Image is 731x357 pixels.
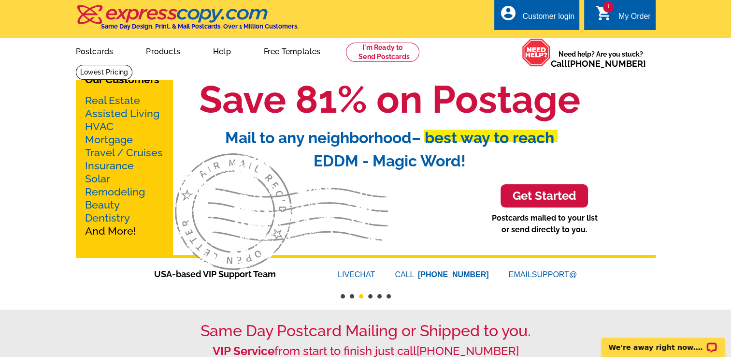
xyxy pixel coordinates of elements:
a: Get Started [501,184,588,208]
a: Same Day Design, Print, & Mail Postcards. Over 1 Million Customers. [76,12,299,30]
a: Real Estate [85,94,140,106]
h1: Same Day Postcard Mailing or Shipped to you. [76,322,656,340]
p: Postcards mailed to your list or send directly to you. [492,212,598,236]
font: SUPPORT@ [532,270,577,279]
a: Mortgage [85,134,133,146]
a: Dentistry [85,212,130,224]
i: shopping_cart [595,4,613,22]
button: 1 of 6 [341,294,345,298]
a: [PHONE_NUMBER] [567,59,646,69]
a: HVAC [85,120,114,133]
font: LIVE [338,270,355,279]
a: 1 shopping_cart My Order [595,11,651,23]
a: Solar [85,173,110,185]
button: 2 of 6 [350,294,354,298]
button: 5 of 6 [377,294,382,298]
h3: Get Started [513,189,576,203]
div: My Order [618,12,651,26]
h1: Save 81% on Postage [124,76,656,122]
a: Assisted Living [85,107,159,119]
span: Need help? Are you stuck? [551,49,651,69]
div: Customer login [522,12,574,26]
a: LIVECHAT [338,270,375,279]
span: – best way to reach [412,129,554,147]
a: Remodeling [85,186,145,198]
a: Postcards [60,39,129,62]
img: third-slide.svg [175,153,388,270]
a: Travel / Cruises [85,147,163,159]
a: Products [130,39,196,62]
span: Mail to any neighborhood EDDM - Magic Word! [225,129,554,170]
button: 3 of 6 [359,294,363,298]
a: [PHONE_NUMBER] [418,270,489,279]
h4: Same Day Design, Print, & Mail Postcards. Over 1 Million Customers. [101,23,299,30]
a: Help [198,39,246,62]
img: help [522,38,551,67]
p: And More! [85,94,163,238]
iframe: LiveChat chat widget [595,327,731,357]
button: 4 of 6 [368,294,373,298]
a: Insurance [85,160,134,172]
a: EMAILSUPPORT@ [509,270,577,279]
a: Beauty [85,199,120,211]
a: account_circle Customer login [499,11,574,23]
button: 6 of 6 [387,294,391,298]
span: Call [551,59,646,69]
span: USA-based VIP Support Team [154,268,309,281]
font: CALL [395,269,416,281]
a: Free Templates [248,39,336,62]
i: account_circle [499,4,516,22]
span: 1 [603,1,614,13]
